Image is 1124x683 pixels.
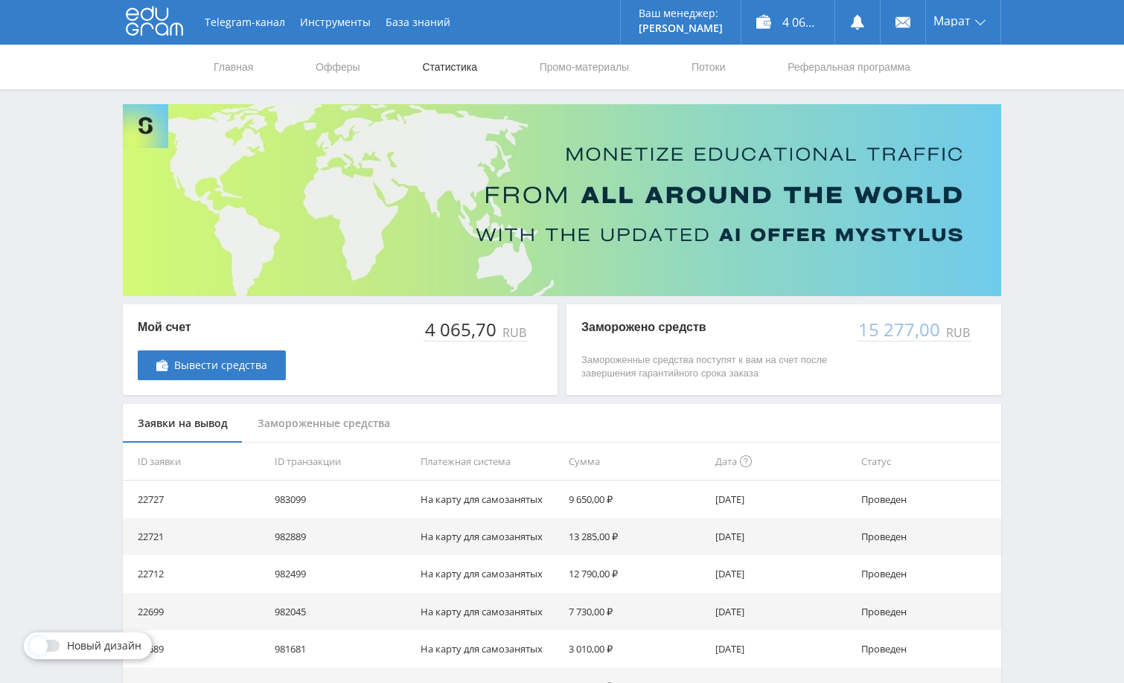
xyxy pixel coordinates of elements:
td: Проведен [855,555,1001,592]
td: [DATE] [709,630,855,667]
td: 22721 [123,518,269,555]
td: 982889 [269,518,415,555]
div: 15 277,00 [857,319,943,340]
td: На карту для самозанятых [415,518,563,555]
td: 981681 [269,630,415,667]
p: Мой счет [138,319,286,336]
p: Замороженные средства поступят к вам на счет после завершения гарантийного срока заказа [581,353,842,380]
a: Статистика [421,45,479,89]
td: [DATE] [709,518,855,555]
div: RUB [943,326,971,339]
td: 13 285,00 ₽ [563,518,709,555]
td: 22699 [123,593,269,630]
a: Главная [212,45,255,89]
span: Вывести средства [174,359,267,371]
th: ID транзакции [269,443,415,481]
th: ID заявки [123,443,269,481]
a: Реферальная программа [786,45,912,89]
div: 4 065,70 [424,319,499,340]
div: Заявки на вывод [123,404,243,443]
td: На карту для самозанятых [415,481,563,518]
td: 3 010,00 ₽ [563,630,709,667]
span: Марат [933,15,971,27]
td: 7 730,00 ₽ [563,593,709,630]
a: Вывести средства [138,350,286,380]
td: Проведен [855,630,1001,667]
td: 982045 [269,593,415,630]
p: [PERSON_NAME] [639,22,723,34]
span: Новый дизайн [67,640,141,652]
a: Потоки [690,45,727,89]
div: Замороженные средства [243,404,405,443]
td: [DATE] [709,593,855,630]
td: Проведен [855,518,1001,555]
img: Banner [123,104,1001,296]
a: Офферы [314,45,362,89]
td: Проведен [855,481,1001,518]
td: 22689 [123,630,269,667]
td: 983099 [269,481,415,518]
td: 12 790,00 ₽ [563,555,709,592]
td: На карту для самозанятых [415,630,563,667]
p: Заморожено средств [581,319,842,336]
td: [DATE] [709,555,855,592]
th: Статус [855,443,1001,481]
td: 22712 [123,555,269,592]
th: Сумма [563,443,709,481]
div: RUB [499,326,528,339]
p: Ваш менеджер: [639,7,723,19]
td: На карту для самозанятых [415,555,563,592]
td: На карту для самозанятых [415,593,563,630]
td: 22727 [123,481,269,518]
td: Проведен [855,593,1001,630]
td: [DATE] [709,481,855,518]
th: Дата [709,443,855,481]
td: 9 650,00 ₽ [563,481,709,518]
th: Платежная система [415,443,563,481]
a: Промо-материалы [538,45,630,89]
td: 982499 [269,555,415,592]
